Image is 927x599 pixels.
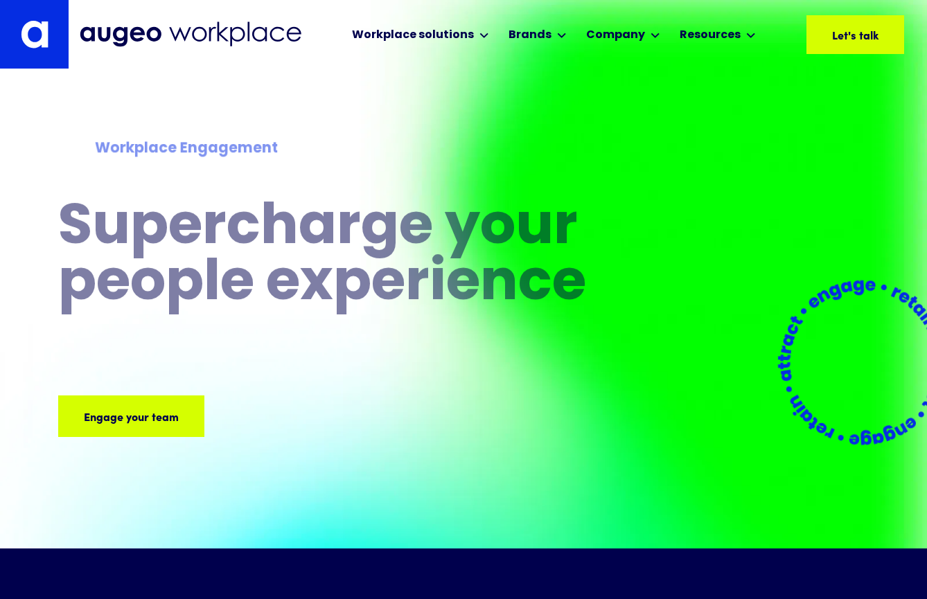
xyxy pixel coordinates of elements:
div: Company [586,27,645,44]
div: Workplace Engagement [95,138,620,160]
a: Engage your team [58,395,204,437]
img: Augeo Workplace business unit full logo in mignight blue. [80,21,301,47]
div: Resources [680,27,741,44]
div: Brands [509,27,551,44]
div: Workplace solutions [352,27,474,44]
img: Augeo's "a" monogram decorative logo in white. [21,20,48,48]
h1: Supercharge your people experience [58,201,657,313]
a: Let's talk [806,15,904,54]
